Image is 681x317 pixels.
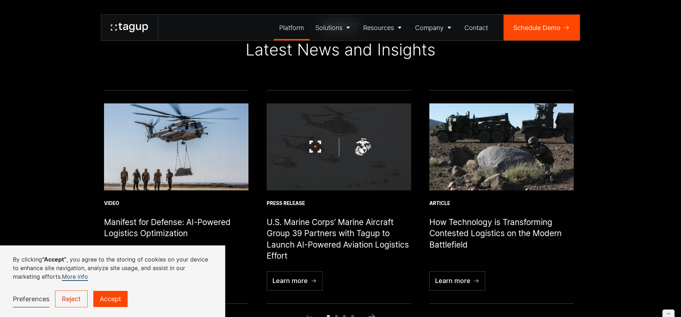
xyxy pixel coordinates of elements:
[104,216,248,239] h1: Manifest for Defense: AI-Powered Logistics Optimization
[62,273,88,281] a: More info
[267,103,411,190] img: U.S. Marine Corps’ Marine Aircraft Group 39 Partners with Tagup to Launch AI-Powered Aviation Log...
[262,86,416,308] div: 2 / 6
[272,276,308,286] div: Learn more
[363,23,394,33] div: Resources
[93,291,128,307] a: Accept
[13,291,49,307] a: Preferences
[409,15,459,40] a: Company
[429,103,574,190] img: U.S. Marine Corps photo by Sgt. Maximiliano Rosas_190728-M-FB282-1040
[504,15,580,40] a: Schedule Demo
[274,15,310,40] a: Platform
[42,256,66,263] strong: “Accept”
[415,23,444,33] div: Company
[425,86,579,308] div: 3 / 6
[99,86,253,308] div: 1 / 6
[315,23,342,33] div: Solutions
[429,216,574,250] h1: How Technology is Transforming Contested Logistics on the Modern Battlefield
[358,15,410,40] a: Resources
[429,200,574,207] div: Article
[464,23,488,33] div: Contact
[459,15,494,40] a: Contact
[435,276,470,286] div: Learn more
[13,255,212,281] p: By clicking , you agree to the storing of cookies on your device to enhance site navigation, anal...
[279,23,304,33] div: Platform
[267,200,411,207] div: Press Release
[267,216,411,262] h1: U.S. Marine Corps’ Marine Aircraft Group 39 Partners with Tagup to Launch AI-Powered Aviation Log...
[513,23,561,33] div: Schedule Demo
[310,15,358,40] a: Solutions
[55,291,88,307] a: Reject
[429,271,485,291] a: Learn more
[267,271,322,291] a: Learn more
[246,40,435,60] div: Latest News and Insights
[104,200,248,207] div: Video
